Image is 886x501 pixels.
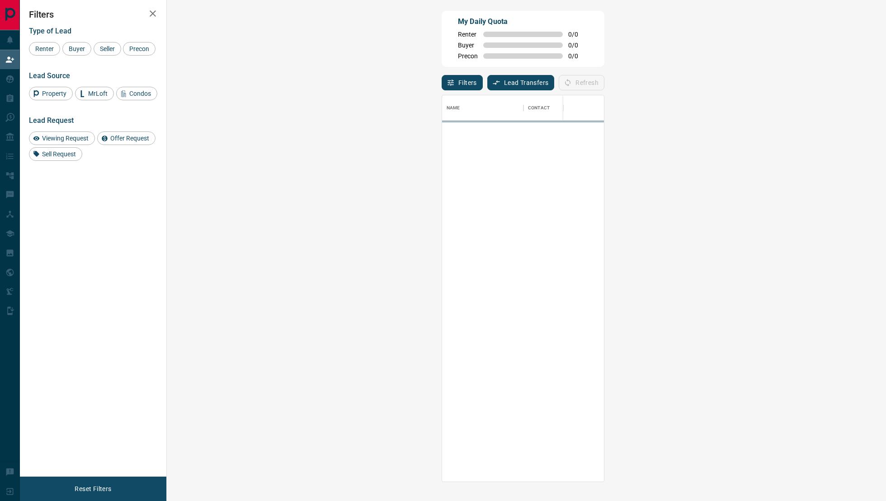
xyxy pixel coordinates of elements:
button: Lead Transfers [487,75,555,90]
div: Name [442,95,523,121]
span: MrLoft [85,90,111,97]
p: My Daily Quota [458,16,588,27]
span: Offer Request [107,135,152,142]
span: Precon [126,45,152,52]
div: Renter [29,42,60,56]
span: 0 / 0 [568,42,588,49]
span: Type of Lead [29,27,71,35]
div: Contact [523,95,596,121]
span: Buyer [66,45,88,52]
span: Viewing Request [39,135,92,142]
div: Viewing Request [29,131,95,145]
span: Renter [32,45,57,52]
div: Precon [123,42,156,56]
button: Reset Filters [69,481,117,496]
div: Sell Request [29,147,82,161]
div: Condos [116,87,157,100]
span: Precon [458,52,478,60]
span: Lead Source [29,71,70,80]
div: Buyer [62,42,91,56]
span: 0 / 0 [568,31,588,38]
span: Buyer [458,42,478,49]
span: Sell Request [39,150,79,158]
div: Offer Request [97,131,156,145]
div: Seller [94,42,121,56]
span: Renter [458,31,478,38]
span: Lead Request [29,116,74,125]
span: Condos [126,90,154,97]
div: Name [447,95,460,121]
div: Property [29,87,73,100]
div: MrLoft [75,87,114,100]
div: Contact [528,95,550,121]
span: Property [39,90,70,97]
button: Filters [442,75,483,90]
span: 0 / 0 [568,52,588,60]
h2: Filters [29,9,157,20]
span: Seller [97,45,118,52]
